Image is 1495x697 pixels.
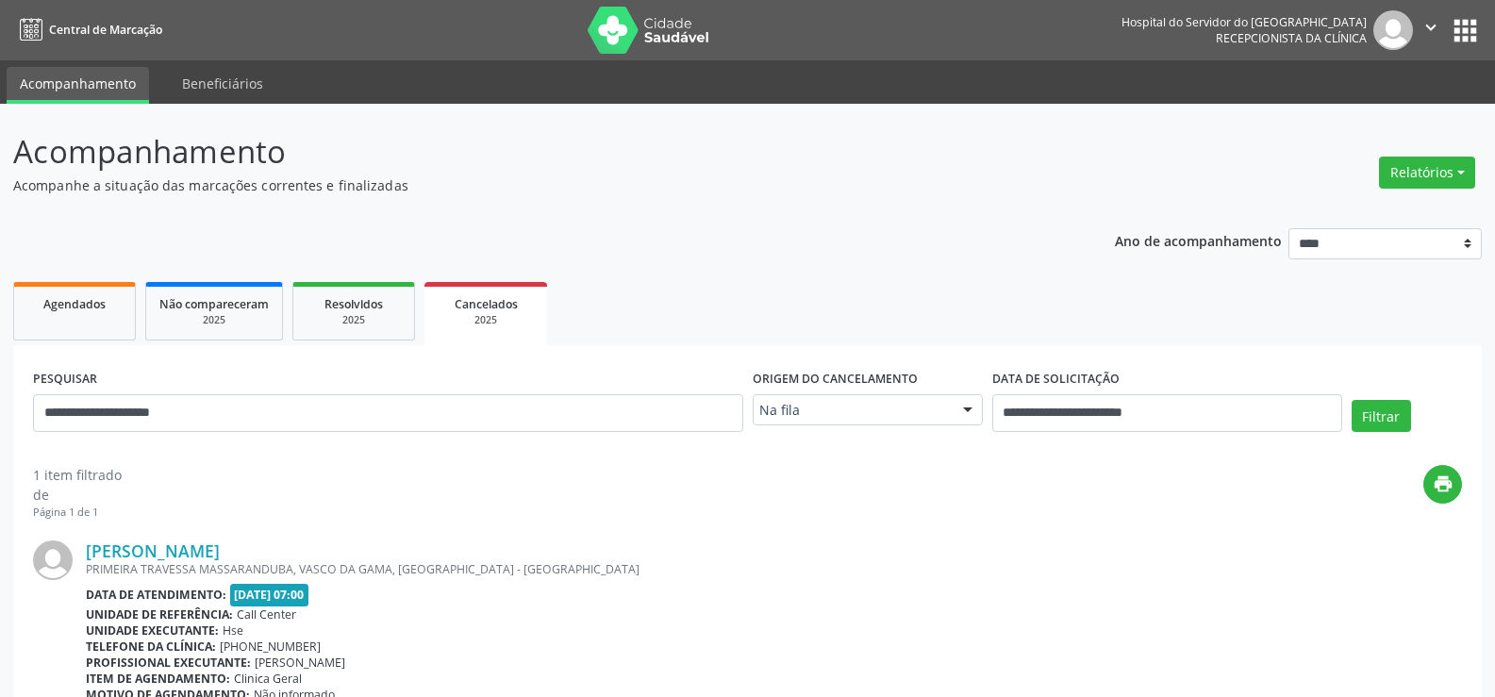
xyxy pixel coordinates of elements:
span: Clinica Geral [234,671,302,687]
label: DATA DE SOLICITAÇÃO [992,365,1120,394]
b: Unidade de referência: [86,606,233,622]
a: Central de Marcação [13,14,162,45]
span: Resolvidos [324,296,383,312]
b: Profissional executante: [86,655,251,671]
div: 2025 [307,313,401,327]
span: Recepcionista da clínica [1216,30,1367,46]
span: Agendados [43,296,106,312]
label: Origem do cancelamento [753,365,918,394]
button: Relatórios [1379,157,1475,189]
i: print [1433,473,1453,494]
div: de [33,485,122,505]
button: print [1423,465,1462,504]
span: Cancelados [455,296,518,312]
span: Central de Marcação [49,22,162,38]
div: PRIMEIRA TRAVESSA MASSARANDUBA, VASCO DA GAMA, [GEOGRAPHIC_DATA] - [GEOGRAPHIC_DATA] [86,561,1462,577]
p: Acompanhe a situação das marcações correntes e finalizadas [13,175,1041,195]
div: Página 1 de 1 [33,505,122,521]
span: [PERSON_NAME] [255,655,345,671]
button:  [1413,10,1449,50]
div: Hospital do Servidor do [GEOGRAPHIC_DATA] [1121,14,1367,30]
span: [PHONE_NUMBER] [220,639,321,655]
span: Na fila [759,401,944,420]
p: Ano de acompanhamento [1115,228,1282,252]
b: Telefone da clínica: [86,639,216,655]
img: img [1373,10,1413,50]
button: apps [1449,14,1482,47]
img: img [33,540,73,580]
span: Hse [223,622,243,639]
span: Não compareceram [159,296,269,312]
div: 1 item filtrado [33,465,122,485]
a: Acompanhamento [7,67,149,104]
button: Filtrar [1352,400,1411,432]
a: Beneficiários [169,67,276,100]
p: Acompanhamento [13,128,1041,175]
i:  [1420,17,1441,38]
span: Call Center [237,606,296,622]
b: Data de atendimento: [86,587,226,603]
b: Unidade executante: [86,622,219,639]
label: PESQUISAR [33,365,97,394]
div: 2025 [159,313,269,327]
a: [PERSON_NAME] [86,540,220,561]
span: [DATE] 07:00 [230,584,309,606]
b: Item de agendamento: [86,671,230,687]
div: 2025 [438,313,534,327]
